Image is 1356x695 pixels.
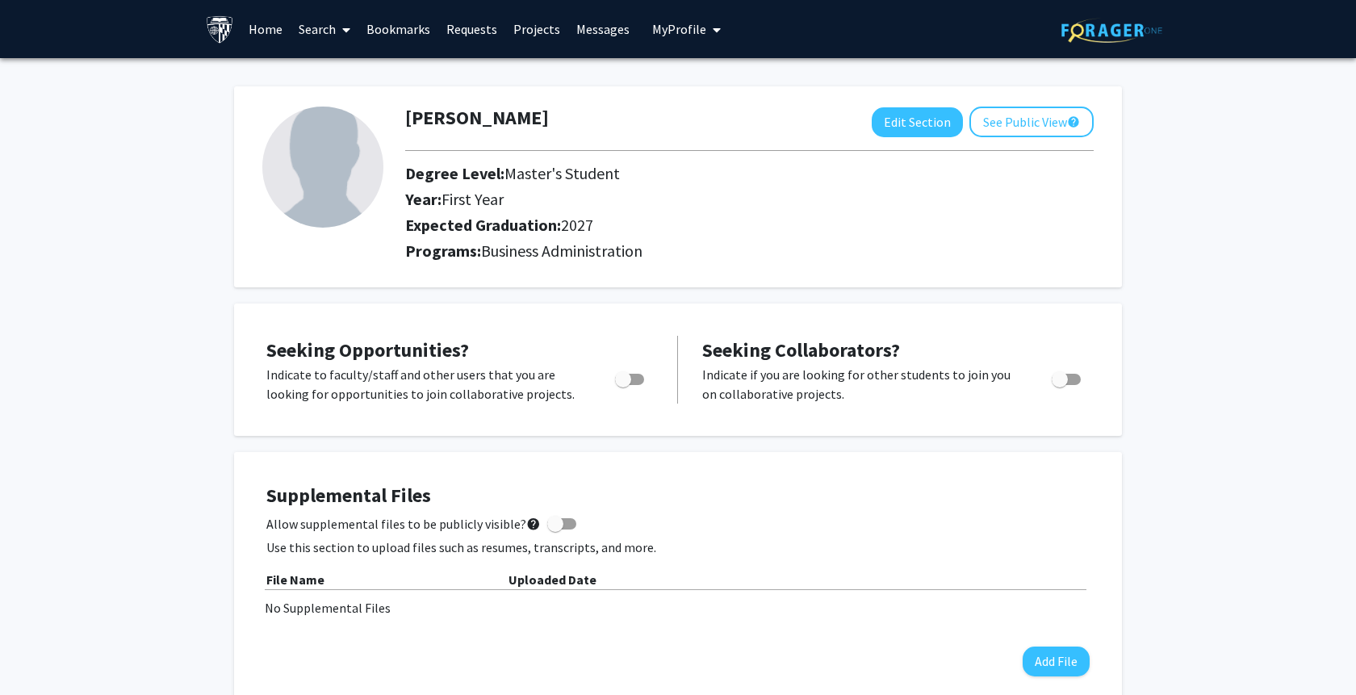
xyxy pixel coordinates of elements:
button: Add File [1023,647,1090,676]
span: First Year [442,189,504,209]
h2: Year: [405,190,955,209]
mat-icon: help [1067,112,1080,132]
span: 2027 [561,215,593,235]
a: Home [241,1,291,57]
h2: Expected Graduation: [405,216,955,235]
div: Toggle [609,365,653,389]
button: Edit Section [872,107,963,137]
h2: Degree Level: [405,164,955,183]
span: Business Administration [481,241,642,261]
a: Requests [438,1,505,57]
p: Indicate to faculty/staff and other users that you are looking for opportunities to join collabor... [266,365,584,404]
h4: Supplemental Files [266,484,1090,508]
h2: Programs: [405,241,1094,261]
span: Seeking Opportunities? [266,337,469,362]
iframe: Chat [12,622,69,683]
span: Seeking Collaborators? [702,337,900,362]
span: Allow supplemental files to be publicly visible? [266,514,541,534]
div: No Supplemental Files [265,598,1091,618]
h1: [PERSON_NAME] [405,107,549,130]
button: See Public View [969,107,1094,137]
a: Search [291,1,358,57]
b: Uploaded Date [508,571,596,588]
mat-icon: help [526,514,541,534]
p: Use this section to upload files such as resumes, transcripts, and more. [266,538,1090,557]
img: Profile Picture [262,107,383,228]
a: Projects [505,1,568,57]
a: Bookmarks [358,1,438,57]
span: My Profile [652,21,706,37]
img: ForagerOne Logo [1061,18,1162,43]
img: Johns Hopkins University Logo [206,15,234,44]
b: File Name [266,571,324,588]
p: Indicate if you are looking for other students to join you on collaborative projects. [702,365,1021,404]
a: Messages [568,1,638,57]
span: Master's Student [504,163,620,183]
div: Toggle [1045,365,1090,389]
